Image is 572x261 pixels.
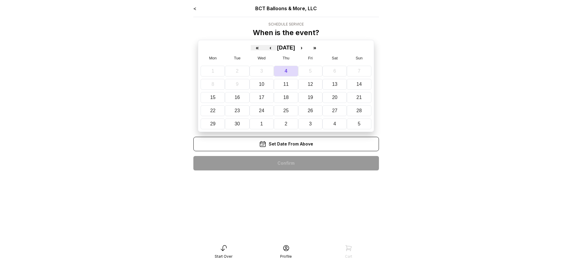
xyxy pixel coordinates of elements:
button: September 26, 2025 [298,105,322,116]
abbr: Friday [308,56,313,60]
button: September 9, 2025 [225,79,249,90]
abbr: September 11, 2025 [283,82,289,87]
button: September 4, 2025 [274,66,298,76]
button: [DATE] [277,45,295,50]
p: When is the event? [253,28,319,37]
button: October 2, 2025 [274,118,298,129]
button: September 29, 2025 [201,118,225,129]
button: September 13, 2025 [322,79,347,90]
button: September 1, 2025 [201,66,225,76]
button: September 19, 2025 [298,92,322,103]
abbr: September 28, 2025 [356,108,362,113]
button: October 3, 2025 [298,118,322,129]
button: September 27, 2025 [322,105,347,116]
abbr: September 15, 2025 [210,95,216,100]
abbr: October 5, 2025 [358,121,361,126]
abbr: September 9, 2025 [236,82,239,87]
button: October 4, 2025 [322,118,347,129]
button: September 3, 2025 [250,66,274,76]
abbr: October 4, 2025 [333,121,336,126]
abbr: Sunday [356,56,362,60]
button: September 17, 2025 [250,92,274,103]
button: September 8, 2025 [201,79,225,90]
button: September 30, 2025 [225,118,249,129]
button: September 28, 2025 [347,105,371,116]
abbr: September 22, 2025 [210,108,216,113]
abbr: September 23, 2025 [235,108,240,113]
button: September 23, 2025 [225,105,249,116]
div: Start Over [215,254,232,259]
abbr: Tuesday [234,56,241,60]
abbr: September 5, 2025 [309,68,312,73]
button: September 22, 2025 [201,105,225,116]
div: Set Date From Above [193,137,379,151]
button: » [308,45,321,50]
abbr: September 18, 2025 [283,95,289,100]
abbr: September 10, 2025 [259,82,264,87]
abbr: September 26, 2025 [308,108,313,113]
abbr: September 7, 2025 [358,68,361,73]
button: September 5, 2025 [298,66,322,76]
div: Profile [280,254,292,259]
button: September 25, 2025 [274,105,298,116]
button: September 24, 2025 [250,105,274,116]
abbr: Thursday [283,56,289,60]
abbr: September 4, 2025 [285,68,287,73]
abbr: September 2, 2025 [236,68,239,73]
button: September 21, 2025 [347,92,371,103]
abbr: September 19, 2025 [308,95,313,100]
abbr: September 16, 2025 [235,95,240,100]
abbr: September 21, 2025 [356,95,362,100]
abbr: October 1, 2025 [260,121,263,126]
abbr: September 17, 2025 [259,95,264,100]
button: « [251,45,264,50]
button: September 18, 2025 [274,92,298,103]
button: September 10, 2025 [250,79,274,90]
abbr: Monday [209,56,216,60]
abbr: September 3, 2025 [260,68,263,73]
abbr: September 14, 2025 [356,82,362,87]
button: September 15, 2025 [201,92,225,103]
abbr: September 29, 2025 [210,121,216,126]
div: Schedule Service [253,22,319,27]
button: October 1, 2025 [250,118,274,129]
abbr: September 25, 2025 [283,108,289,113]
div: Cart [345,254,352,259]
abbr: September 30, 2025 [235,121,240,126]
abbr: September 8, 2025 [211,82,214,87]
button: September 6, 2025 [322,66,347,76]
abbr: October 3, 2025 [309,121,312,126]
button: October 5, 2025 [347,118,371,129]
abbr: Wednesday [258,56,266,60]
button: September 12, 2025 [298,79,322,90]
abbr: September 1, 2025 [211,68,214,73]
abbr: September 6, 2025 [333,68,336,73]
button: › [295,45,308,50]
a: < [193,5,196,11]
div: BCT Balloons & More, LLC [230,5,342,12]
abbr: September 24, 2025 [259,108,264,113]
button: September 14, 2025 [347,79,371,90]
abbr: October 2, 2025 [285,121,287,126]
abbr: Saturday [332,56,338,60]
button: ‹ [264,45,277,50]
abbr: September 13, 2025 [332,82,337,87]
button: September 7, 2025 [347,66,371,76]
abbr: September 12, 2025 [308,82,313,87]
button: September 16, 2025 [225,92,249,103]
button: September 20, 2025 [322,92,347,103]
button: September 11, 2025 [274,79,298,90]
button: September 2, 2025 [225,66,249,76]
abbr: September 20, 2025 [332,95,337,100]
span: [DATE] [277,45,295,51]
abbr: September 27, 2025 [332,108,337,113]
